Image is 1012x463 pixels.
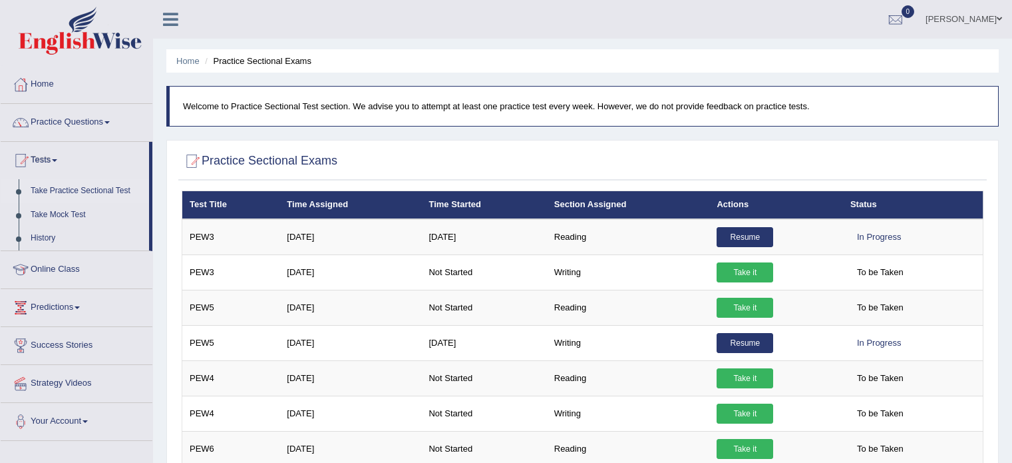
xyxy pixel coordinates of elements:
[182,254,280,290] td: PEW3
[1,289,152,322] a: Predictions
[547,254,710,290] td: Writing
[182,191,280,219] th: Test Title
[279,191,421,219] th: Time Assigned
[1,142,149,175] a: Tests
[182,219,280,255] td: PEW3
[182,290,280,325] td: PEW5
[182,325,280,360] td: PEW5
[547,325,710,360] td: Writing
[279,360,421,396] td: [DATE]
[717,368,773,388] a: Take it
[1,66,152,99] a: Home
[1,365,152,398] a: Strategy Videos
[547,396,710,431] td: Writing
[183,100,985,113] p: Welcome to Practice Sectional Test section. We advise you to attempt at least one practice test e...
[717,298,773,318] a: Take it
[182,396,280,431] td: PEW4
[547,290,710,325] td: Reading
[182,151,337,171] h2: Practice Sectional Exams
[421,254,546,290] td: Not Started
[421,290,546,325] td: Not Started
[547,219,710,255] td: Reading
[421,360,546,396] td: Not Started
[279,254,421,290] td: [DATE]
[850,333,908,353] div: In Progress
[279,290,421,325] td: [DATE]
[547,191,710,219] th: Section Assigned
[25,179,149,203] a: Take Practice Sectional Test
[421,396,546,431] td: Not Started
[902,5,915,18] span: 0
[850,262,910,282] span: To be Taken
[709,191,842,219] th: Actions
[1,251,152,284] a: Online Class
[717,227,773,247] a: Resume
[421,325,546,360] td: [DATE]
[1,104,152,137] a: Practice Questions
[202,55,311,67] li: Practice Sectional Exams
[279,325,421,360] td: [DATE]
[25,203,149,227] a: Take Mock Test
[843,191,983,219] th: Status
[25,227,149,250] a: History
[421,191,546,219] th: Time Started
[850,298,910,318] span: To be Taken
[1,327,152,360] a: Success Stories
[547,360,710,396] td: Reading
[717,404,773,424] a: Take it
[279,396,421,431] td: [DATE]
[182,360,280,396] td: PEW4
[421,219,546,255] td: [DATE]
[717,262,773,282] a: Take it
[176,56,200,66] a: Home
[850,404,910,424] span: To be Taken
[717,333,773,353] a: Resume
[850,439,910,459] span: To be Taken
[717,439,773,459] a: Take it
[1,403,152,436] a: Your Account
[850,368,910,388] span: To be Taken
[850,227,908,247] div: In Progress
[279,219,421,255] td: [DATE]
